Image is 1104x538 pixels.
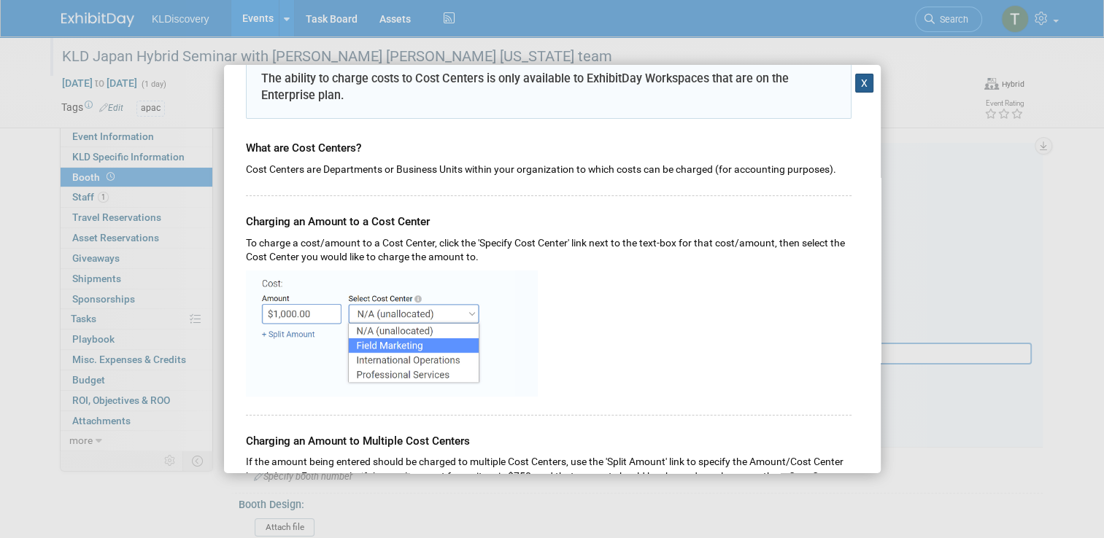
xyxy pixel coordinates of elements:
[855,74,874,93] button: X
[246,230,852,265] div: To charge a cost/amount to a Cost Center, click the 'Specify Cost Center' link next to the text-b...
[246,416,852,450] div: Charging an Amount to Multiple Cost Centers
[246,157,852,177] div: Cost Centers are Departments or Business Units within your organization to which costs can be cha...
[246,270,538,396] img: Specifying a Cost Center
[246,55,852,119] div: The ability to charge costs to Cost Centers is only available to ExhibitDay Workspaces that are o...
[246,196,852,230] div: Charging an Amount to a Cost Center
[246,449,852,512] div: If the amount being entered should be charged to multiple Cost Centers, use the 'Split Amount' li...
[246,126,852,157] div: What are Cost Centers?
